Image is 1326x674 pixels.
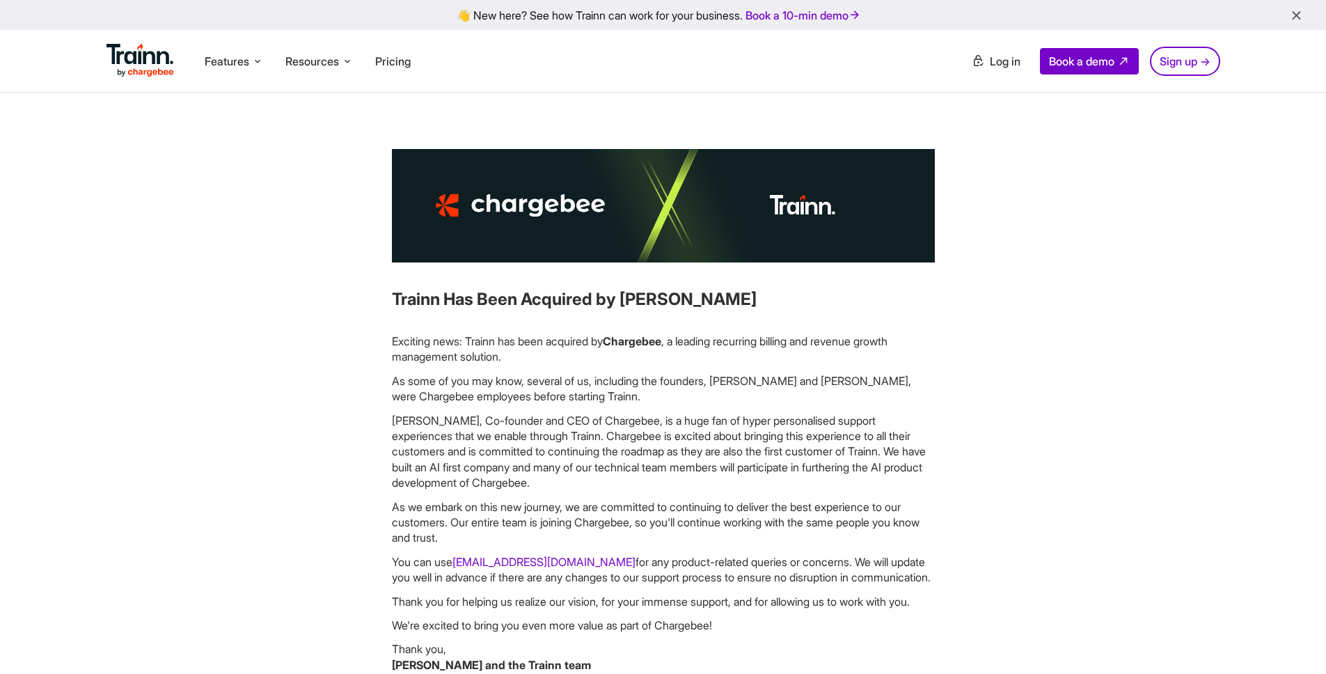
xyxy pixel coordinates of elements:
p: Thank you for helping us realize our vision, for your immense support, and for allowing us to wor... [392,594,935,609]
p: As some of you may know, several of us, including the founders, [PERSON_NAME] and [PERSON_NAME], ... [392,373,935,405]
span: Book a demo [1049,54,1114,68]
b: Chargebee [603,334,661,348]
a: [EMAIL_ADDRESS][DOMAIN_NAME] [452,555,636,569]
p: Thank you, [392,641,935,673]
img: Trainn Logo [106,44,175,77]
p: You can use for any product-related queries or concerns. We will update you well in advance if th... [392,554,935,586]
div: 👋 New here? See how Trainn can work for your business. [8,8,1318,22]
h3: Trainn Has Been Acquired by [PERSON_NAME] [392,288,935,311]
a: Log in [963,49,1029,74]
span: Resources [285,54,339,69]
p: As we embark on this new journey, we are committed to continuing to deliver the best experience t... [392,499,935,546]
a: Pricing [375,54,411,68]
img: Partner Training built on Trainn | Buildops [392,149,935,262]
p: We're excited to bring you even more value as part of Chargebee! [392,618,935,633]
span: Log in [990,54,1020,68]
span: Features [205,54,249,69]
a: Sign up → [1150,47,1220,76]
p: Exciting news: Trainn has been acquired by , a leading recurring billing and revenue growth manag... [392,334,935,365]
b: [PERSON_NAME] and the Trainn team [392,658,591,672]
p: [PERSON_NAME], Co-founder and CEO of Chargebee, is a huge fan of hyper personalised support exper... [392,413,935,491]
a: Book a demo [1040,48,1139,75]
a: Book a 10-min demo [743,6,864,25]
